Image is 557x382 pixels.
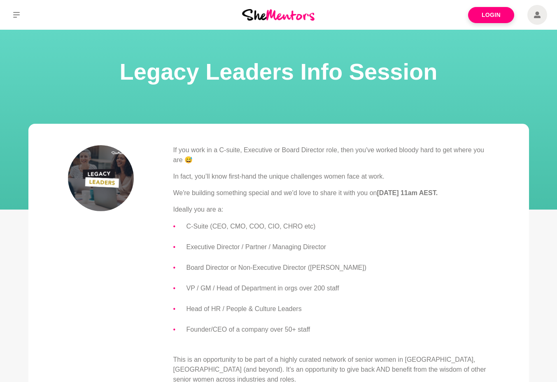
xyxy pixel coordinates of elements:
[10,56,547,87] h1: Legacy Leaders Info Session
[377,189,438,196] strong: [DATE] 11am AEST.
[186,221,489,232] li: C-Suite (CEO, CMO, COO, CIO, CHRO etc)
[186,262,489,273] li: Board Director or Non-Executive Director ([PERSON_NAME])
[186,324,489,335] li: Founder/CEO of a company over 50+ staff
[468,7,514,23] a: Login
[173,172,489,182] p: In fact, you’ll know first-hand the unique challenges women face at work.
[186,242,489,252] li: Executive Director / Partner / Managing Director
[186,283,489,294] li: VP / GM / Head of Department in orgs over 200 staff
[173,205,489,215] p: Ideally you are a:
[242,9,315,20] img: She Mentors Logo
[173,188,489,198] p: We're building something special and we'd love to share it with you on
[186,304,489,314] li: Head of HR / People & Culture Leaders
[173,145,489,165] p: If you work in a C-suite, Executive or Board Director role, then you've worked bloody hard to get...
